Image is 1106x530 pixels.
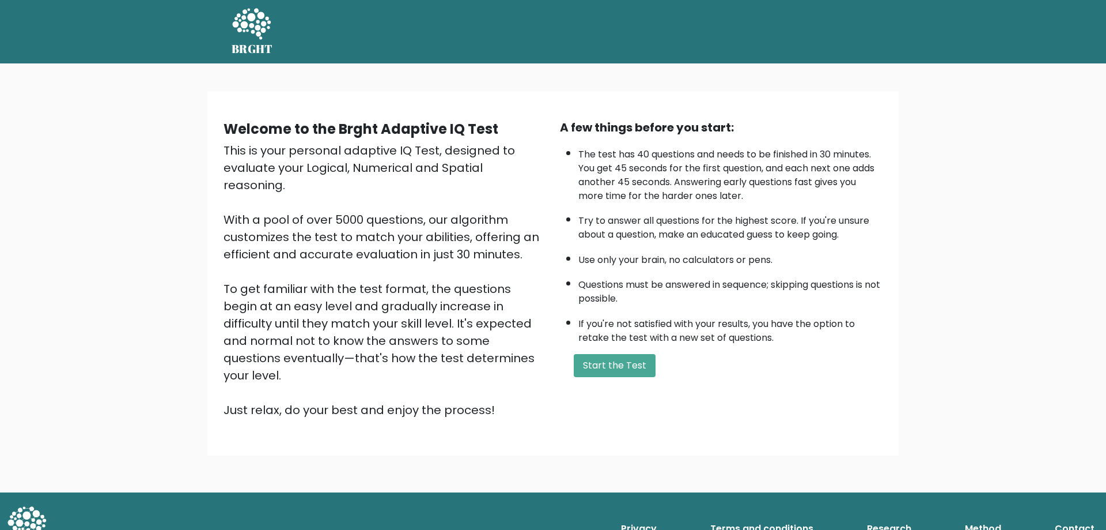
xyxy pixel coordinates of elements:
[560,119,882,136] div: A few things before you start:
[578,247,882,267] li: Use only your brain, no calculators or pens.
[232,5,273,59] a: BRGHT
[578,208,882,242] li: Try to answer all questions for the highest score. If you're unsure about a question, make an edu...
[224,119,498,138] b: Welcome to the Brght Adaptive IQ Test
[578,311,882,345] li: If you're not satisfied with your results, you have the option to retake the test with a new set ...
[224,142,546,419] div: This is your personal adaptive IQ Test, designed to evaluate your Logical, Numerical and Spatial ...
[578,142,882,203] li: The test has 40 questions and needs to be finished in 30 minutes. You get 45 seconds for the firs...
[232,42,273,56] h5: BRGHT
[578,272,882,306] li: Questions must be answered in sequence; skipping questions is not possible.
[574,354,656,377] button: Start the Test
